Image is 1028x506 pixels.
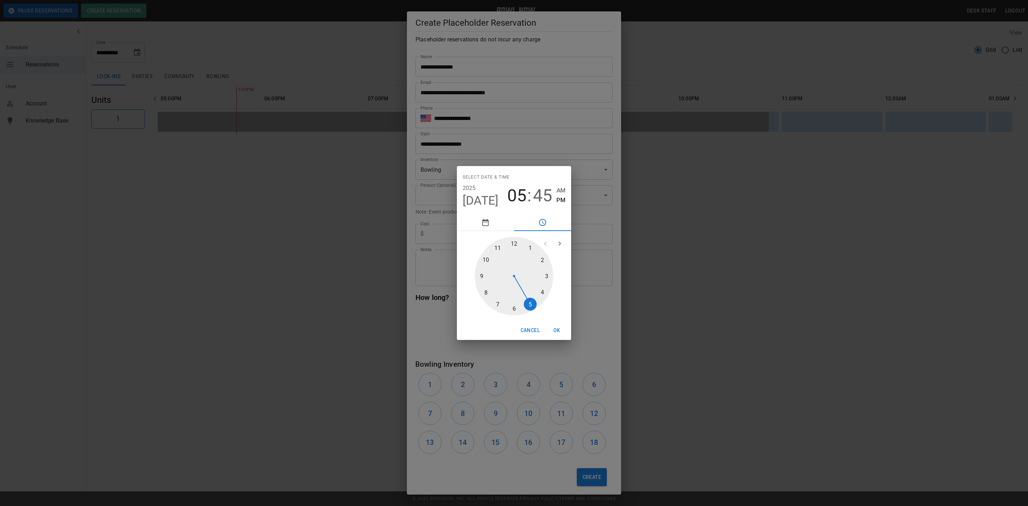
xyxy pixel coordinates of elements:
[527,186,531,206] span: :
[463,193,499,208] button: [DATE]
[556,186,565,195] button: AM
[545,324,568,337] button: OK
[463,172,510,183] span: Select date & time
[514,214,571,231] button: pick time
[457,214,514,231] button: pick date
[463,183,476,193] button: 2025
[553,236,567,251] button: open next view
[533,186,552,206] button: 45
[518,324,543,337] button: Cancel
[556,195,565,205] button: PM
[507,186,526,206] button: 05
